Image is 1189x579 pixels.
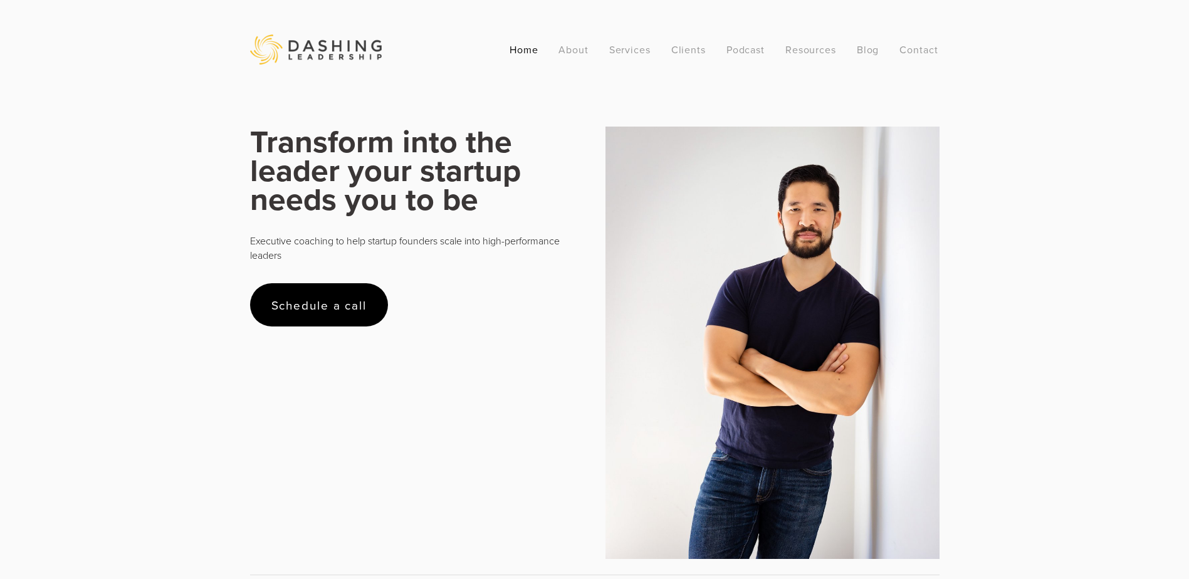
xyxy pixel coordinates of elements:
strong: Transform into the leader your startup needs you to be [250,118,529,221]
a: About [558,38,589,61]
a: Services [609,38,651,61]
a: Home [510,38,538,61]
a: Clients [671,38,706,61]
a: Schedule a call [250,283,389,326]
a: Blog [857,38,879,61]
a: Podcast [726,38,765,61]
p: Executive coaching to help startup founders scale into high-performance leaders [250,234,584,262]
a: Resources [785,43,837,56]
a: Contact [899,38,938,61]
img: Dashing Leadership [250,34,382,65]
